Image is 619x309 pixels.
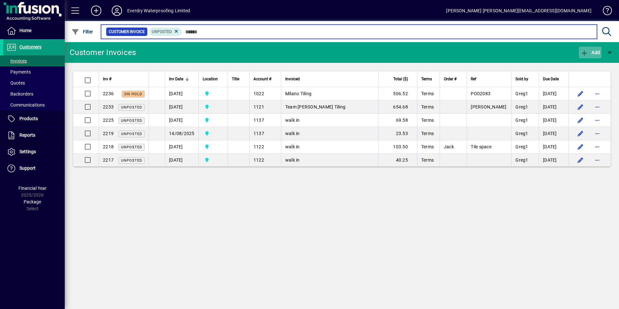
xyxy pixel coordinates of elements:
[446,6,591,16] div: [PERSON_NAME] [PERSON_NAME][EMAIL_ADDRESS][DOMAIN_NAME]
[471,91,490,96] span: PO02083
[3,111,65,127] a: Products
[121,132,142,136] span: Unposted
[3,77,65,88] a: Quotes
[515,75,528,83] span: Sold by
[579,47,602,58] button: Add
[575,115,586,125] button: Edit
[6,69,31,74] span: Payments
[165,127,198,140] td: 14/08/2025
[471,75,507,83] div: Ref
[203,75,218,83] span: Location
[203,117,224,124] span: Central
[378,127,417,140] td: 23.53
[515,131,528,136] span: Greg1
[378,87,417,100] td: 506.52
[592,128,602,139] button: More options
[3,23,65,39] a: Home
[515,144,528,149] span: Greg1
[86,5,107,17] button: Add
[121,145,142,149] span: Unposted
[471,104,506,109] span: [PERSON_NAME]
[444,75,463,83] div: Order #
[3,160,65,177] a: Support
[109,29,145,35] span: Customer Invoice
[378,140,417,154] td: 103.50
[539,100,568,114] td: [DATE]
[382,75,414,83] div: Total ($)
[285,91,311,96] span: Milano Tiling
[72,29,93,34] span: Filter
[103,91,114,96] span: 2236
[165,154,198,166] td: [DATE]
[421,157,434,163] span: Terms
[165,87,198,100] td: [DATE]
[253,104,264,109] span: 1121
[19,44,41,50] span: Customers
[169,75,183,83] span: Inv Date
[6,91,33,97] span: Backorders
[124,92,142,96] span: On hold
[253,157,264,163] span: 1122
[421,75,432,83] span: Terms
[203,143,224,150] span: Central
[253,91,264,96] span: 1022
[592,88,602,99] button: More options
[592,115,602,125] button: More options
[3,99,65,110] a: Communications
[253,75,277,83] div: Account #
[232,75,245,83] div: Title
[253,131,264,136] span: 1137
[24,199,41,204] span: Package
[444,144,454,149] span: Jack
[592,142,602,152] button: More options
[575,88,586,99] button: Edit
[19,116,38,121] span: Products
[285,144,300,149] span: walk in
[539,87,568,100] td: [DATE]
[19,149,36,154] span: Settings
[575,142,586,152] button: Edit
[539,140,568,154] td: [DATE]
[592,155,602,165] button: More options
[103,118,114,123] span: 2225
[149,28,182,36] mat-chip: Customer Invoice Status: Unposted
[203,75,224,83] div: Location
[165,114,198,127] td: [DATE]
[543,75,565,83] div: Due Date
[378,154,417,166] td: 40.25
[515,157,528,163] span: Greg1
[165,140,198,154] td: [DATE]
[421,118,434,123] span: Terms
[580,50,600,55] span: Add
[121,105,142,109] span: Unposted
[515,75,535,83] div: Sold by
[285,104,345,109] span: Team [PERSON_NAME] Tiling
[103,104,114,109] span: 2233
[515,91,528,96] span: Greg1
[539,154,568,166] td: [DATE]
[378,114,417,127] td: 69.58
[3,88,65,99] a: Backorders
[203,130,224,137] span: Central
[6,102,45,108] span: Communications
[285,118,300,123] span: walk in
[3,127,65,143] a: Reports
[165,100,198,114] td: [DATE]
[421,131,434,136] span: Terms
[3,144,65,160] a: Settings
[378,100,417,114] td: 654.68
[103,144,114,149] span: 2218
[575,128,586,139] button: Edit
[19,166,36,171] span: Support
[285,75,300,83] span: Invoiced
[103,131,114,136] span: 2219
[539,127,568,140] td: [DATE]
[103,157,114,163] span: 2217
[70,47,136,58] div: Customer Invoices
[203,90,224,97] span: Central
[515,118,528,123] span: Greg1
[103,75,111,83] span: Inv #
[70,26,95,38] button: Filter
[18,186,47,191] span: Financial Year
[421,104,434,109] span: Terms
